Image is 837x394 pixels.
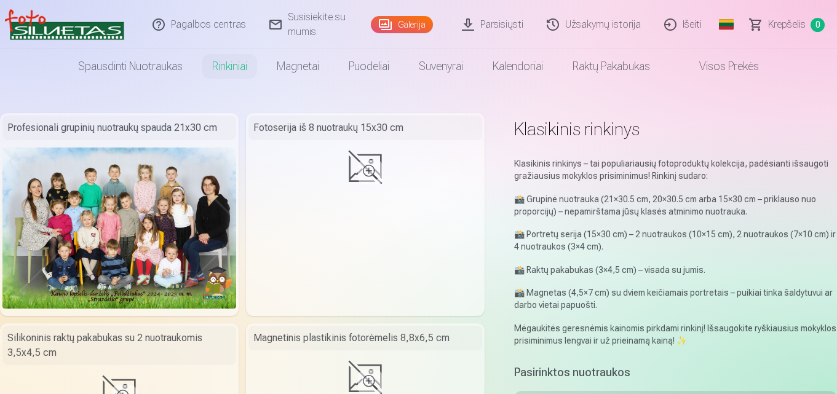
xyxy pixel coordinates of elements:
div: Silikoninis raktų pakabukas su 2 nuotraukomis 3,5x4,5 cm [2,326,236,365]
a: Suvenyrai [404,49,478,84]
p: Klasikinis rinkinys – tai populiariausių fotoproduktų kolekcija, padėsianti išsaugoti gražiausius... [514,157,837,182]
a: Kalendoriai [478,49,558,84]
a: Spausdinti nuotraukas [63,49,197,84]
div: Magnetinis plastikinis fotorėmelis 8,8x6,5 cm [248,326,482,350]
div: Profesionali grupinių nuotraukų spauda 21x30 cm [2,116,236,140]
p: 📸 Grupinė nuotrauka (21×30.5 cm, 20×30.5 cm arba 15×30 cm – priklauso nuo proporcijų) – nepamiršt... [514,193,837,218]
a: Raktų pakabukas [558,49,665,84]
a: Rinkiniai [197,49,262,84]
a: Galerija [371,16,433,33]
p: 📸 Raktų pakabukas (3×4,5 cm) – visada su jumis. [514,264,837,276]
p: Mėgaukitės geresnėmis kainomis pirkdami rinkinį! Išsaugokite ryškiausius mokyklos prisiminimus le... [514,322,837,347]
span: Krepšelis [768,17,806,32]
p: 📸 Magnetas (4,5×7 cm) su dviem keičiamais portretais – puikiai tinka šaldytuvui ar darbo vietai p... [514,286,837,311]
div: Fotoserija iš 8 nuotraukų 15x30 cm [248,116,482,140]
a: Puodeliai [334,49,404,84]
a: Magnetai [262,49,334,84]
a: Visos prekės [665,49,774,84]
h1: Klasikinis rinkinys [514,118,837,140]
h5: Pasirinktos nuotraukos [514,364,630,381]
span: 0 [811,18,825,32]
p: 📸 Portretų serija (15×30 cm) – 2 nuotraukos (10×15 cm), 2 nuotraukos (7×10 cm) ir 4 nuotraukos (3... [514,228,837,253]
img: /v3 [5,5,124,44]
